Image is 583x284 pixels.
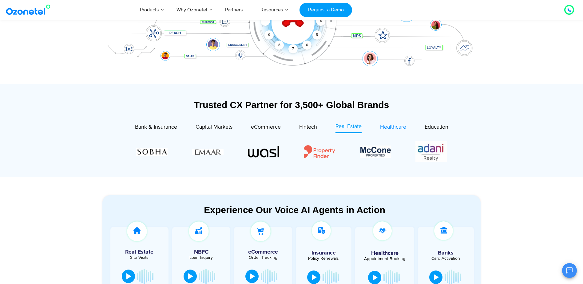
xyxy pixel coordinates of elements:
div: Order Tracking [237,255,289,260]
div: Appointment Booking [360,257,410,261]
div: Policy Renewals [299,256,349,261]
div: Trusted CX Partner for 3,500+ Global Brands [102,99,481,110]
a: Real Estate [335,123,362,133]
span: Bank & Insurance [135,124,177,130]
div: Loan Inquiry [175,255,227,260]
div: 6 [302,41,311,50]
div: 8 [275,41,284,50]
div: Experience Our Voice AI Agents in Action [109,204,481,215]
h5: NBFC [175,249,227,255]
h5: eCommerce [237,249,289,255]
div: 4 [316,17,325,26]
h5: Healthcare [360,251,410,256]
div: 7 [288,44,298,53]
a: Education [425,123,448,133]
a: Fintech [299,123,317,133]
div: 9 [264,30,274,40]
button: Open chat [562,263,577,278]
div: Site Visits [113,255,165,260]
a: Capital Markets [196,123,232,133]
span: Education [425,124,448,130]
a: Bank & Insurance [135,123,177,133]
span: Healthcare [380,124,406,130]
span: Fintech [299,124,317,130]
a: Healthcare [380,123,406,133]
a: eCommerce [251,123,281,133]
span: Capital Markets [196,124,232,130]
h5: Real Estate [113,249,165,255]
a: Request a Demo [299,3,352,17]
div: 5 [312,30,322,40]
div: Image Carousel [136,140,447,163]
h5: Insurance [299,250,349,256]
span: Real Estate [335,123,362,130]
span: eCommerce [251,124,281,130]
div: Card Activation [421,256,471,261]
h5: Banks [421,250,471,256]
